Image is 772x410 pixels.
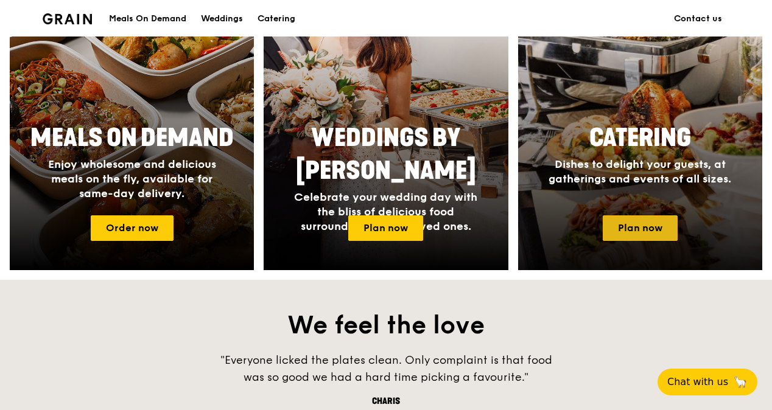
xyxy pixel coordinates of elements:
[733,375,748,389] span: 🦙
[348,215,423,241] a: Plan now
[43,13,92,24] img: Grain
[30,123,234,153] span: Meals On Demand
[48,158,216,200] span: Enjoy wholesome and delicious meals on the fly, available for same-day delivery.
[294,190,477,233] span: Celebrate your wedding day with the bliss of delicious food surrounded by your loved ones.
[589,123,691,153] span: Catering
[203,395,569,408] div: Charis
[91,215,174,241] a: Order now
[667,375,728,389] span: Chat with us
[194,1,250,37] a: Weddings
[109,1,186,37] div: Meals On Demand
[667,1,729,37] a: Contact us
[296,123,476,186] span: Weddings by [PERSON_NAME]
[203,352,569,386] div: "Everyone licked the plates clean. Only complaint is that food was so good we had a hard time pic...
[603,215,678,241] a: Plan now
[658,369,757,395] button: Chat with us🦙
[201,1,243,37] div: Weddings
[549,158,731,186] span: Dishes to delight your guests, at gatherings and events of all sizes.
[250,1,303,37] a: Catering
[258,1,295,37] div: Catering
